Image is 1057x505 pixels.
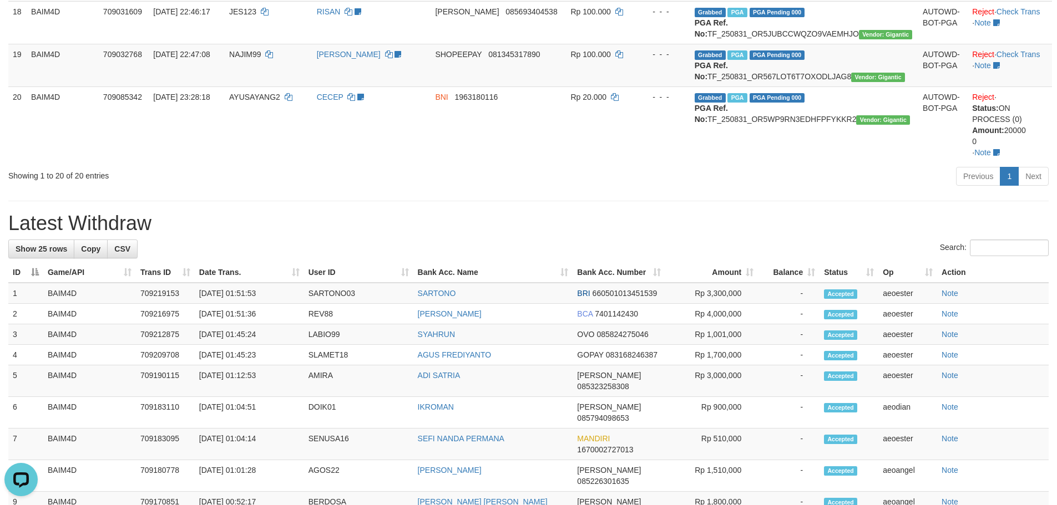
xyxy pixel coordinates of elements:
[195,345,304,365] td: [DATE] 01:45:23
[136,262,195,283] th: Trans ID: activate to sort column ascending
[136,397,195,429] td: 709183110
[878,324,937,345] td: aeoester
[942,466,958,475] a: Note
[570,93,606,101] span: Rp 20.000
[956,167,1000,186] a: Previous
[8,345,43,365] td: 4
[593,289,658,298] span: Copy 660501013451539 to clipboard
[758,324,820,345] td: -
[824,351,857,360] span: Accepted
[642,49,686,60] div: - - -
[43,397,136,429] td: BAIM4D
[8,212,1049,234] h1: Latest Withdraw
[824,371,857,381] span: Accepted
[918,86,968,162] td: AUTOWD-BOT-PGA
[8,166,432,181] div: Showing 1 to 20 of 20 entries
[103,50,142,59] span: 709032768
[758,460,820,492] td: -
[43,365,136,397] td: BAIM4D
[968,86,1052,162] td: · ·
[74,239,108,258] a: Copy
[229,93,280,101] span: AYUSAYANG2
[27,86,99,162] td: BAIM4D
[418,434,504,443] a: SEFI NANDA PERMANA
[974,148,991,157] a: Note
[229,50,261,59] span: NAJIM99
[942,330,958,339] a: Note
[972,93,994,101] a: Reject
[8,429,43,460] td: 7
[727,8,747,17] span: Marked by aeosmey
[972,103,1048,147] div: ON PROCESS (0) 20000 0
[8,365,43,397] td: 5
[695,8,726,17] span: Grabbed
[195,429,304,460] td: [DATE] 01:04:14
[229,7,256,16] span: JES123
[856,115,910,125] span: Vendor URL: https://order5.1velocity.biz
[43,460,136,492] td: BAIM4D
[195,324,304,345] td: [DATE] 01:45:24
[505,7,557,16] span: Copy 085693404538 to clipboard
[418,309,482,318] a: [PERSON_NAME]
[577,414,629,422] span: Copy 085794098653 to clipboard
[690,1,918,44] td: TF_250831_OR5JUBCCWQZO9VAEMHJO
[942,402,958,411] a: Note
[27,44,99,86] td: BAIM4D
[758,262,820,283] th: Balance: activate to sort column ascending
[577,382,629,391] span: Copy 085323258308 to clipboard
[750,8,805,17] span: PGA Pending
[824,310,857,319] span: Accepted
[304,324,413,345] td: LABIO99
[418,402,454,411] a: IKROMAN
[665,429,758,460] td: Rp 510,000
[972,104,998,113] b: Status:
[577,466,641,475] span: [PERSON_NAME]
[824,330,857,340] span: Accepted
[878,262,937,283] th: Op: activate to sort column ascending
[114,244,130,253] span: CSV
[136,304,195,324] td: 709216975
[577,309,593,318] span: BCA
[758,365,820,397] td: -
[27,1,99,44] td: BAIM4D
[942,309,958,318] a: Note
[435,50,482,59] span: SHOPEEPAY
[570,50,610,59] span: Rp 100.000
[577,350,603,359] span: GOPAY
[820,262,878,283] th: Status: activate to sort column ascending
[103,93,142,101] span: 709085342
[136,460,195,492] td: 709180778
[968,1,1052,44] td: · ·
[304,365,413,397] td: AMIRA
[136,283,195,304] td: 709219153
[974,18,991,27] a: Note
[851,73,905,82] span: Vendor URL: https://order5.1velocity.biz
[418,466,482,475] a: [PERSON_NAME]
[1000,167,1019,186] a: 1
[43,345,136,365] td: BAIM4D
[577,402,641,411] span: [PERSON_NAME]
[435,7,499,16] span: [PERSON_NAME]
[136,365,195,397] td: 709190115
[317,93,343,101] a: CECEP
[942,371,958,380] a: Note
[1018,167,1049,186] a: Next
[304,397,413,429] td: DOIK01
[8,239,74,258] a: Show 25 rows
[695,93,726,103] span: Grabbed
[43,304,136,324] td: BAIM4D
[577,371,641,380] span: [PERSON_NAME]
[43,262,136,283] th: Game/API: activate to sort column ascending
[878,429,937,460] td: aeoester
[940,239,1049,256] label: Search:
[418,350,492,359] a: AGUS FREDIYANTO
[8,1,27,44] td: 18
[824,435,857,444] span: Accepted
[642,91,686,103] div: - - -
[8,283,43,304] td: 1
[665,345,758,365] td: Rp 1,700,000
[43,283,136,304] td: BAIM4D
[577,445,633,454] span: Copy 1670002727013 to clipboard
[43,324,136,345] td: BAIM4D
[195,365,304,397] td: [DATE] 01:12:53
